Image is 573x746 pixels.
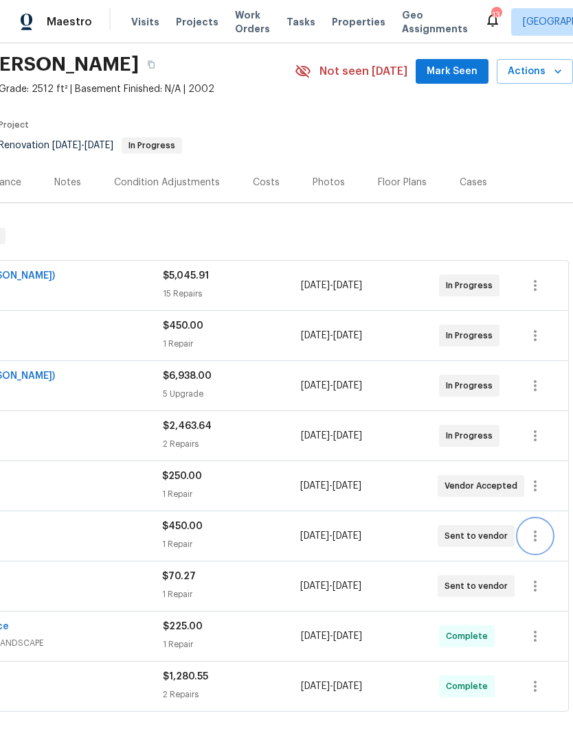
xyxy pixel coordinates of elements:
span: Complete [446,629,493,643]
span: [DATE] [301,281,330,290]
span: - [300,579,361,593]
div: Floor Plans [378,176,427,189]
div: 1 Repair [162,587,300,601]
span: $450.00 [163,321,203,331]
span: [DATE] [333,381,362,391]
button: Actions [497,59,573,84]
button: Copy Address [139,52,164,77]
span: Maestro [47,15,92,29]
span: $225.00 [163,622,203,631]
span: Properties [332,15,385,29]
span: - [301,679,362,693]
span: Visits [131,15,159,29]
span: [DATE] [333,431,362,441]
span: [DATE] [85,141,113,150]
span: Projects [176,15,218,29]
div: Photos [313,176,345,189]
span: Tasks [286,17,315,27]
span: [DATE] [300,531,329,541]
span: - [52,141,113,150]
span: [DATE] [333,581,361,591]
span: Complete [446,679,493,693]
span: $5,045.91 [163,271,209,281]
span: $450.00 [162,522,203,531]
span: [DATE] [300,581,329,591]
div: Costs [253,176,280,189]
span: Sent to vendor [445,579,513,593]
span: In Progress [123,141,181,150]
div: 13 [491,8,501,22]
div: 1 Repair [162,537,300,551]
span: $70.27 [162,572,196,581]
span: $1,280.55 [163,672,208,681]
span: In Progress [446,429,498,443]
div: 1 Repair [163,337,301,351]
div: 1 Repair [163,638,301,651]
span: - [301,379,362,393]
div: 1 Repair [162,487,300,501]
span: Work Orders [235,8,270,36]
div: Cases [460,176,487,189]
span: In Progress [446,379,498,393]
span: [DATE] [301,631,330,641]
span: $6,938.00 [163,371,212,381]
span: Geo Assignments [402,8,468,36]
span: In Progress [446,279,498,292]
span: [DATE] [333,531,361,541]
span: [DATE] [333,681,362,691]
span: - [301,279,362,292]
span: [DATE] [301,331,330,340]
span: Actions [508,63,562,80]
span: [DATE] [333,281,362,290]
div: 2 Repairs [163,688,301,701]
span: Mark Seen [427,63,477,80]
span: - [300,479,361,493]
span: - [301,629,362,643]
div: Condition Adjustments [114,176,220,189]
span: [DATE] [333,331,362,340]
span: Sent to vendor [445,529,513,543]
span: [DATE] [301,381,330,391]
span: [DATE] [333,481,361,491]
span: [DATE] [333,631,362,641]
button: Mark Seen [416,59,488,84]
span: - [301,429,362,443]
span: [DATE] [52,141,81,150]
span: [DATE] [300,481,329,491]
div: 2 Repairs [163,437,301,451]
div: Notes [54,176,81,189]
span: In Progress [446,329,498,342]
span: Not seen [DATE] [319,65,407,78]
div: 15 Repairs [163,287,301,301]
span: [DATE] [301,431,330,441]
div: 5 Upgrade [163,387,301,401]
span: Vendor Accepted [445,479,523,493]
span: $2,463.64 [163,421,212,431]
span: - [301,329,362,342]
span: [DATE] [301,681,330,691]
span: - [300,529,361,543]
span: $250.00 [162,471,202,481]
